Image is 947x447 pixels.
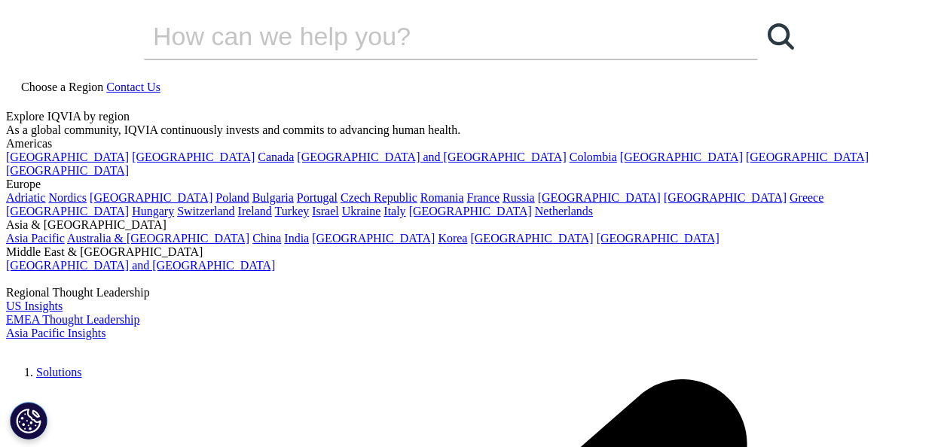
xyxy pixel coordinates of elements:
div: Americas [6,137,941,151]
a: Czech Republic [341,191,417,204]
div: Middle East & [GEOGRAPHIC_DATA] [6,245,941,259]
a: Romania [420,191,464,204]
a: [GEOGRAPHIC_DATA] [6,164,129,177]
a: Korea [438,232,467,245]
a: Poland [215,191,249,204]
svg: Search [768,23,794,50]
a: Asia Pacific Insights [6,327,105,339]
button: Cookies Settings [10,402,47,439]
a: [GEOGRAPHIC_DATA] [312,232,435,245]
a: Asia Pacific [6,232,65,245]
a: Italy [383,205,405,217]
a: Adriatic [6,191,45,204]
a: [GEOGRAPHIC_DATA] [470,232,593,245]
div: As a global community, IQVIA continuously invests and commits to advancing human health. [6,123,941,137]
a: Portugal [297,191,338,204]
a: India [284,232,309,245]
a: US Insights [6,300,63,312]
a: [GEOGRAPHIC_DATA] [6,205,129,217]
a: China [252,232,281,245]
a: Search [758,14,803,59]
a: [GEOGRAPHIC_DATA] [132,151,255,163]
div: Europe [6,178,941,191]
a: Greece [790,191,823,204]
a: [GEOGRAPHIC_DATA] [620,151,743,163]
a: Netherlands [535,205,593,217]
a: [GEOGRAPHIC_DATA] [538,191,661,204]
a: Israel [312,205,339,217]
a: Contact Us [106,81,160,93]
span: Choose a Region [21,81,103,93]
div: Explore IQVIA by region [6,110,941,123]
div: Asia & [GEOGRAPHIC_DATA] [6,218,941,232]
a: Colombia [570,151,617,163]
a: France [467,191,500,204]
a: [GEOGRAPHIC_DATA] [597,232,719,245]
a: [GEOGRAPHIC_DATA] [90,191,212,204]
a: Ireland [238,205,272,217]
a: [GEOGRAPHIC_DATA] [6,151,129,163]
a: [GEOGRAPHIC_DATA] [664,191,787,204]
div: Regional Thought Leadership [6,286,941,300]
a: [GEOGRAPHIC_DATA] [409,205,532,217]
a: [GEOGRAPHIC_DATA] and [GEOGRAPHIC_DATA] [297,151,566,163]
a: Hungary [132,205,174,217]
a: Solutions [36,366,81,379]
a: Nordics [48,191,87,204]
a: Switzerland [177,205,234,217]
a: Canada [258,151,294,163]
a: Ukraine [342,205,381,217]
input: Search [144,14,715,59]
a: Australia & [GEOGRAPHIC_DATA] [67,232,249,245]
a: EMEA Thought Leadership [6,313,139,326]
a: Russia [503,191,535,204]
a: [GEOGRAPHIC_DATA] and [GEOGRAPHIC_DATA] [6,259,275,272]
a: Bulgaria [252,191,294,204]
a: [GEOGRAPHIC_DATA] [746,151,869,163]
a: Turkey [275,205,310,217]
